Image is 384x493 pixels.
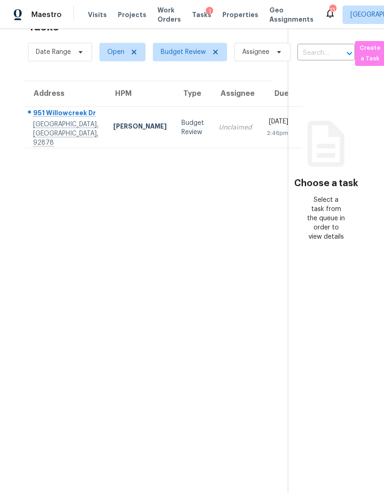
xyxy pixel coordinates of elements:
span: Budget Review [161,47,206,57]
span: Tasks [192,12,211,18]
h2: Tasks [28,22,59,31]
div: [PERSON_NAME] [113,122,167,133]
input: Search by address [297,46,329,60]
th: Address [24,81,106,107]
span: Assignee [242,47,269,57]
span: Projects [118,10,146,19]
span: Properties [222,10,258,19]
div: Budget Review [181,118,204,137]
button: Open [343,47,356,60]
div: 1 [206,7,213,16]
th: Type [174,81,211,107]
div: Unclaimed [219,123,252,132]
span: Maestro [31,10,62,19]
th: HPM [106,81,174,107]
span: Open [107,47,124,57]
span: Work Orders [157,6,181,24]
th: Assignee [211,81,259,107]
th: Due [259,81,303,107]
div: 13 [329,6,336,15]
div: 2:46pm [267,129,288,138]
span: Create a Task [360,43,380,64]
span: Visits [88,10,107,19]
div: Select a task from the queue in order to view details [307,195,345,241]
span: Date Range [36,47,71,57]
div: [DATE] [267,117,288,129]
span: Geo Assignments [269,6,314,24]
h3: Choose a task [294,179,358,188]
